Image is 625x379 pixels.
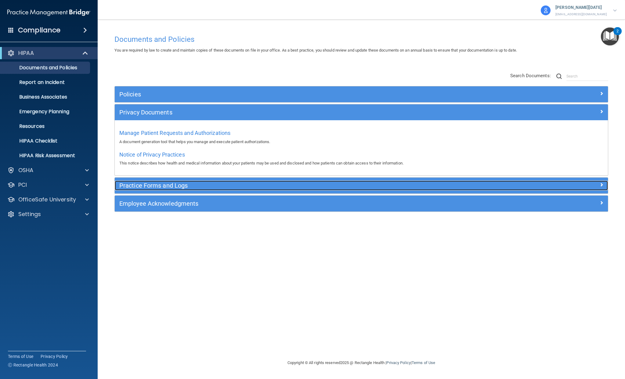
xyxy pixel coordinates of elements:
[119,200,480,207] h5: Employee Acknowledgments
[119,199,603,208] a: Employee Acknowledgments
[555,4,607,12] p: [PERSON_NAME][DATE]
[18,49,34,57] p: HIPAA
[601,27,619,45] button: Open Resource Center, 2 new notifications
[566,72,608,81] input: Search
[119,91,480,98] h5: Policies
[541,5,551,15] img: avatar.17b06cb7.svg
[119,131,230,136] a: Manage Patient Requests and Authorizations
[119,160,603,167] p: This notice describes how health and medical information about your patients may be used and disc...
[18,167,34,174] p: OSHA
[119,107,603,117] a: Privacy Documents
[4,123,87,129] p: Resources
[7,211,89,218] a: Settings
[7,181,89,189] a: PCI
[613,9,617,12] img: arrow-down.227dba2b.svg
[7,167,89,174] a: OSHA
[119,181,603,190] a: Practice Forms and Logs
[18,211,41,218] p: Settings
[18,181,27,189] p: PCI
[412,360,435,365] a: Terms of Use
[18,26,60,34] h4: Compliance
[7,196,89,203] a: OfficeSafe University
[250,353,473,373] div: Copyright © All rights reserved 2025 @ Rectangle Health | |
[4,153,87,159] p: HIPAA Risk Assessment
[119,182,480,189] h5: Practice Forms and Logs
[510,73,551,78] span: Search Documents:
[386,360,410,365] a: Privacy Policy
[114,48,517,52] span: You are required by law to create and maintain copies of these documents on file in your office. ...
[119,109,480,116] h5: Privacy Documents
[4,94,87,100] p: Business Associates
[8,353,33,359] a: Terms of Use
[4,138,87,144] p: HIPAA Checklist
[41,353,68,359] a: Privacy Policy
[119,151,185,158] span: Notice of Privacy Practices
[4,65,87,71] p: Documents and Policies
[616,31,619,39] div: 2
[119,138,603,146] p: A document generation tool that helps you manage and execute patient authorizations.
[18,196,76,203] p: OfficeSafe University
[555,12,607,17] p: [EMAIL_ADDRESS][DOMAIN_NAME]
[8,362,58,368] span: Ⓒ Rectangle Health 2024
[7,49,89,57] a: HIPAA
[119,89,603,99] a: Policies
[119,130,230,136] span: Manage Patient Requests and Authorizations
[4,109,87,115] p: Emergency Planning
[7,6,90,19] img: PMB logo
[556,74,562,79] img: ic-search.3b580494.png
[4,79,87,85] p: Report an Incident
[114,35,608,43] h4: Documents and Policies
